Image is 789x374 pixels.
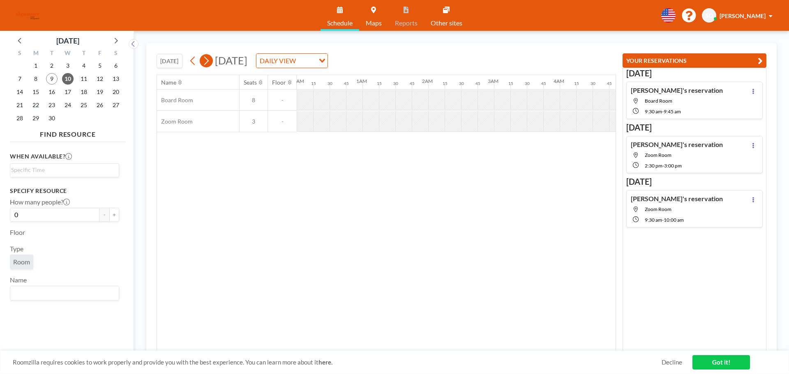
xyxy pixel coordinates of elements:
[11,288,114,298] input: Search for option
[240,96,268,104] span: 8
[459,81,464,86] div: 30
[631,140,723,149] h4: [PERSON_NAME]'s reservation
[94,73,106,85] span: Friday, September 12, 2025
[10,245,23,253] label: Type
[78,99,90,111] span: Thursday, September 25, 2025
[662,217,664,223] span: -
[157,54,182,68] button: [DATE]
[626,68,763,78] h3: [DATE]
[256,54,328,68] div: Search for option
[645,206,671,212] span: Zoom Room
[645,163,662,169] span: 2:30 PM
[645,217,662,223] span: 9:30 AM
[662,163,664,169] span: -
[664,163,682,169] span: 3:00 PM
[94,86,106,98] span: Friday, September 19, 2025
[298,55,314,66] input: Search for option
[30,60,42,71] span: Monday, September 1, 2025
[13,7,42,24] img: organization-logo
[161,79,176,86] div: Name
[258,55,298,66] span: DAILY VIEW
[10,127,126,138] h4: FIND RESOURCE
[626,122,763,133] h3: [DATE]
[291,78,304,84] div: 12AM
[631,195,723,203] h4: [PERSON_NAME]'s reservation
[110,60,122,71] span: Saturday, September 6, 2025
[157,96,193,104] span: Board Room
[108,48,124,59] div: S
[13,258,30,266] span: Room
[14,73,25,85] span: Sunday, September 7, 2025
[10,187,119,195] h3: Specify resource
[78,73,90,85] span: Thursday, September 11, 2025
[46,60,58,71] span: Tuesday, September 2, 2025
[244,79,257,86] div: Seats
[327,20,353,26] span: Schedule
[62,60,74,71] span: Wednesday, September 3, 2025
[395,20,418,26] span: Reports
[318,358,332,366] a: here.
[110,86,122,98] span: Saturday, September 20, 2025
[56,35,79,46] div: [DATE]
[44,48,60,59] div: T
[14,99,25,111] span: Sunday, September 21, 2025
[46,99,58,111] span: Tuesday, September 23, 2025
[626,177,763,187] h3: [DATE]
[268,118,297,125] span: -
[30,73,42,85] span: Monday, September 8, 2025
[110,99,122,111] span: Saturday, September 27, 2025
[268,96,297,104] span: -
[110,73,122,85] span: Saturday, September 13, 2025
[46,112,58,124] span: Tuesday, September 30, 2025
[14,86,25,98] span: Sunday, September 14, 2025
[99,208,109,222] button: -
[645,108,662,115] span: 9:30 AM
[78,60,90,71] span: Thursday, September 4, 2025
[240,118,268,125] span: 3
[574,81,579,86] div: 15
[377,81,382,86] div: 15
[10,228,25,236] label: Floor
[13,358,662,366] span: Roomzilla requires cookies to work properly and provide you with the best experience. You can lea...
[30,99,42,111] span: Monday, September 22, 2025
[525,81,530,86] div: 30
[356,78,367,84] div: 1AM
[30,86,42,98] span: Monday, September 15, 2025
[410,81,415,86] div: 45
[78,86,90,98] span: Thursday, September 18, 2025
[541,81,546,86] div: 45
[623,53,766,68] button: YOUR RESERVATIONS
[554,78,564,84] div: 4AM
[10,164,119,176] div: Search for option
[692,355,750,369] a: Got it!
[311,81,316,86] div: 15
[60,48,76,59] div: W
[475,81,480,86] div: 45
[591,81,595,86] div: 30
[508,81,513,86] div: 15
[46,73,58,85] span: Tuesday, September 9, 2025
[272,79,286,86] div: Floor
[664,108,681,115] span: 9:45 AM
[720,12,766,19] span: [PERSON_NAME]
[46,86,58,98] span: Tuesday, September 16, 2025
[92,48,108,59] div: F
[157,118,193,125] span: Zoom Room
[393,81,398,86] div: 30
[94,99,106,111] span: Friday, September 26, 2025
[645,98,672,104] span: Board Room
[344,81,349,86] div: 45
[443,81,448,86] div: 15
[366,20,382,26] span: Maps
[645,152,671,158] span: Zoom Room
[109,208,119,222] button: +
[62,99,74,111] span: Wednesday, September 24, 2025
[28,48,44,59] div: M
[422,78,433,84] div: 2AM
[664,217,684,223] span: 10:00 AM
[328,81,332,86] div: 30
[607,81,612,86] div: 45
[62,73,74,85] span: Wednesday, September 10, 2025
[431,20,462,26] span: Other sites
[662,108,664,115] span: -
